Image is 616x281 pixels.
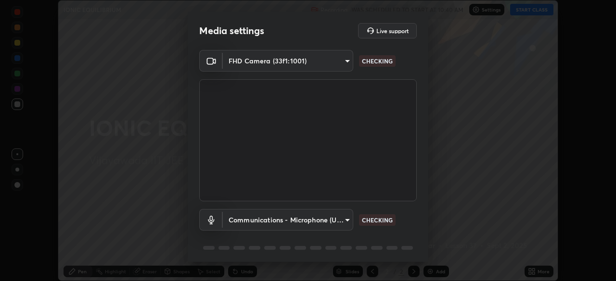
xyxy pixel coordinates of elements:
[376,28,409,34] h5: Live support
[362,57,393,65] p: CHECKING
[223,209,353,231] div: FHD Camera (33f1:1001)
[199,24,264,37] h2: Media settings
[362,216,393,224] p: CHECKING
[223,50,353,72] div: FHD Camera (33f1:1001)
